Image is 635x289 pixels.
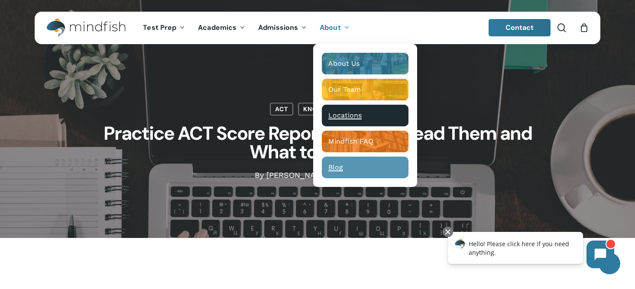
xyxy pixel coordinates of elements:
span: Blog [328,163,343,171]
a: Cart [579,23,589,32]
h1: Practice ACT Score Reports: How to Read Them and What to Do Next [101,116,534,170]
div: Sort A > Z [3,3,632,11]
span: Contact [505,23,534,32]
span: Our Team [328,85,361,93]
a: About Us [322,53,408,74]
header: Main Menu [35,12,600,44]
a: Academics [191,24,252,32]
span: About [320,23,341,32]
div: Sign out [3,42,632,50]
div: Delete [3,27,632,35]
div: Rename [3,50,632,58]
span: Test Prep [143,23,176,32]
div: Options [3,35,632,42]
iframe: Chatbot [439,225,623,277]
div: Move To ... [3,58,632,66]
a: Blog [322,157,408,178]
div: Sort New > Old [3,11,632,19]
span: Mindfish FAQ [328,137,373,145]
div: Move To ... [3,19,632,27]
a: Contact [489,19,551,36]
span: Locations [328,111,362,119]
a: ACT [270,103,293,116]
a: Know the Tests [298,103,365,116]
span: By [255,173,264,179]
span: About Us [328,59,360,67]
a: About [313,24,356,32]
a: [PERSON_NAME] [266,171,329,180]
a: Locations [322,105,408,126]
a: Mindfish FAQ [322,131,408,152]
span: Academics [198,23,237,32]
nav: Main Menu [136,12,356,44]
a: Our Team [322,79,408,100]
a: Admissions [252,24,313,32]
a: Test Prep [136,24,191,32]
span: Admissions [258,23,298,32]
